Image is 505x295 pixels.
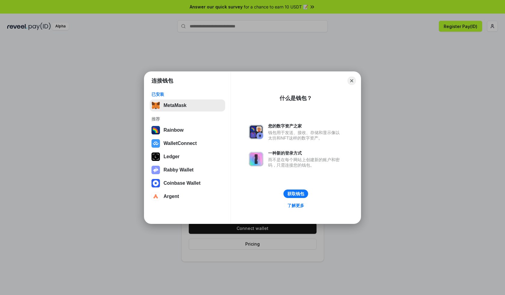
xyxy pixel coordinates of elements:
[164,154,179,159] div: Ledger
[150,99,225,111] button: MetaMask
[151,152,160,161] img: svg+xml,%3Csvg%20xmlns%3D%22http%3A%2F%2Fwww.w3.org%2F2000%2Fsvg%22%20width%3D%2228%22%20height%3...
[268,157,343,168] div: 而不是在每个网站上创建新的账户和密码，只需连接您的钱包。
[347,77,356,85] button: Close
[268,150,343,156] div: 一种新的登录方式
[151,166,160,174] img: svg+xml,%3Csvg%20xmlns%3D%22http%3A%2F%2Fwww.w3.org%2F2000%2Fsvg%22%20fill%3D%22none%22%20viewBox...
[164,180,200,186] div: Coinbase Wallet
[164,103,186,108] div: MetaMask
[151,139,160,148] img: svg+xml,%3Csvg%20width%3D%2228%22%20height%3D%2228%22%20viewBox%3D%220%200%2028%2028%22%20fill%3D...
[164,127,184,133] div: Rainbow
[287,203,304,208] div: 了解更多
[150,190,225,202] button: Argent
[151,101,160,110] img: svg+xml,%3Csvg%20fill%3D%22none%22%20height%3D%2233%22%20viewBox%3D%220%200%2035%2033%22%20width%...
[164,141,197,146] div: WalletConnect
[249,152,263,166] img: svg+xml,%3Csvg%20xmlns%3D%22http%3A%2F%2Fwww.w3.org%2F2000%2Fsvg%22%20fill%3D%22none%22%20viewBox...
[249,125,263,139] img: svg+xml,%3Csvg%20xmlns%3D%22http%3A%2F%2Fwww.w3.org%2F2000%2Fsvg%22%20fill%3D%22none%22%20viewBox...
[268,123,343,129] div: 您的数字资产之家
[164,194,179,199] div: Argent
[150,124,225,136] button: Rainbow
[280,95,312,102] div: 什么是钱包？
[151,116,223,122] div: 推荐
[150,137,225,149] button: WalletConnect
[151,77,173,84] h1: 连接钱包
[151,126,160,134] img: svg+xml,%3Csvg%20width%3D%22120%22%20height%3D%22120%22%20viewBox%3D%220%200%20120%20120%22%20fil...
[284,202,308,209] a: 了解更多
[151,92,223,97] div: 已安装
[150,164,225,176] button: Rabby Wallet
[150,177,225,189] button: Coinbase Wallet
[151,192,160,201] img: svg+xml,%3Csvg%20width%3D%2228%22%20height%3D%2228%22%20viewBox%3D%220%200%2028%2028%22%20fill%3D...
[150,151,225,163] button: Ledger
[164,167,194,173] div: Rabby Wallet
[287,191,304,196] div: 获取钱包
[283,190,308,198] button: 获取钱包
[151,179,160,187] img: svg+xml,%3Csvg%20width%3D%2228%22%20height%3D%2228%22%20viewBox%3D%220%200%2028%2028%22%20fill%3D...
[268,130,343,141] div: 钱包用于发送、接收、存储和显示像以太坊和NFT这样的数字资产。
